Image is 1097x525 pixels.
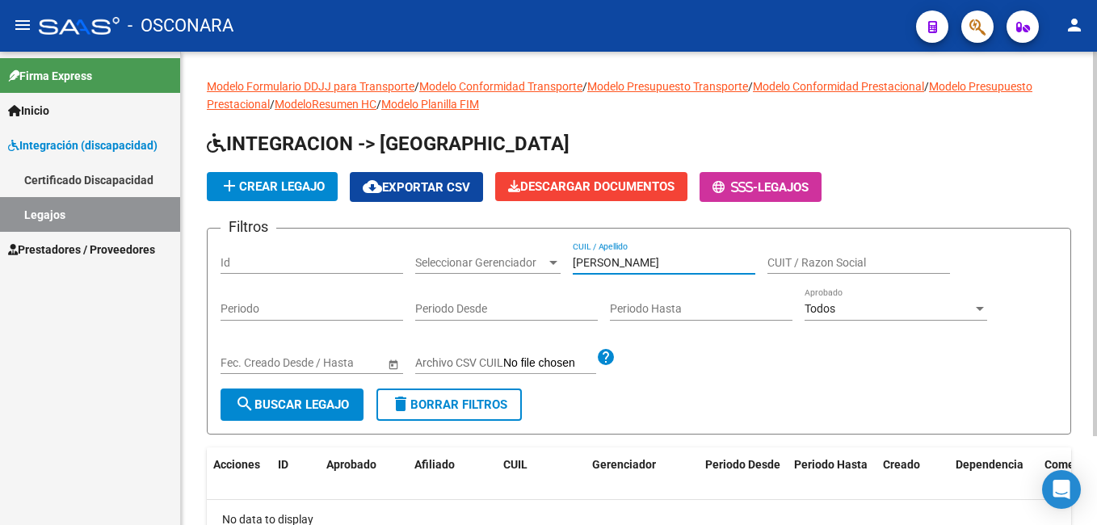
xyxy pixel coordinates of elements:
[503,458,527,471] span: CUIL
[414,458,455,471] span: Afiliado
[220,176,239,195] mat-icon: add
[586,447,699,501] datatable-header-cell: Gerenciador
[415,256,546,270] span: Seleccionar Gerenciador
[207,447,271,501] datatable-header-cell: Acciones
[220,179,325,194] span: Crear Legajo
[13,15,32,35] mat-icon: menu
[497,447,586,501] datatable-header-cell: CUIL
[956,458,1023,471] span: Dependencia
[363,177,382,196] mat-icon: cloud_download
[596,347,616,367] mat-icon: help
[949,447,1038,501] datatable-header-cell: Dependencia
[1042,470,1081,509] div: Open Intercom Messenger
[235,397,349,412] span: Buscar Legajo
[788,447,876,501] datatable-header-cell: Periodo Hasta
[381,98,479,111] a: Modelo Planilla FIM
[385,355,401,372] button: Open calendar
[8,136,158,154] span: Integración (discapacidad)
[408,447,497,501] datatable-header-cell: Afiliado
[495,172,687,201] button: Descargar Documentos
[213,458,260,471] span: Acciones
[391,397,507,412] span: Borrar Filtros
[8,67,92,85] span: Firma Express
[419,80,582,93] a: Modelo Conformidad Transporte
[758,180,809,195] span: Legajos
[415,356,503,369] span: Archivo CSV CUIL
[883,458,920,471] span: Creado
[8,241,155,258] span: Prestadores / Proveedores
[363,180,470,195] span: Exportar CSV
[592,458,656,471] span: Gerenciador
[699,447,788,501] datatable-header-cell: Periodo Desde
[320,447,385,501] datatable-header-cell: Aprobado
[350,172,483,202] button: Exportar CSV
[8,102,49,120] span: Inicio
[275,98,376,111] a: ModeloResumen HC
[221,356,280,370] input: Fecha inicio
[235,394,254,414] mat-icon: search
[794,458,868,471] span: Periodo Hasta
[712,180,758,195] span: -
[221,216,276,238] h3: Filtros
[503,356,596,371] input: Archivo CSV CUIL
[876,447,949,501] datatable-header-cell: Creado
[508,179,675,194] span: Descargar Documentos
[587,80,748,93] a: Modelo Presupuesto Transporte
[1065,15,1084,35] mat-icon: person
[293,356,372,370] input: Fecha fin
[128,8,233,44] span: - OSCONARA
[805,302,835,315] span: Todos
[221,388,364,421] button: Buscar Legajo
[207,80,414,93] a: Modelo Formulario DDJJ para Transporte
[207,172,338,201] button: Crear Legajo
[753,80,924,93] a: Modelo Conformidad Prestacional
[391,394,410,414] mat-icon: delete
[326,458,376,471] span: Aprobado
[705,458,780,471] span: Periodo Desde
[271,447,320,501] datatable-header-cell: ID
[376,388,522,421] button: Borrar Filtros
[207,132,570,155] span: INTEGRACION -> [GEOGRAPHIC_DATA]
[278,458,288,471] span: ID
[700,172,822,202] button: -Legajos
